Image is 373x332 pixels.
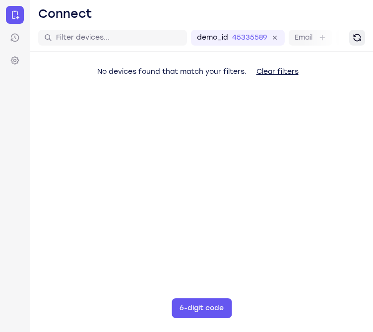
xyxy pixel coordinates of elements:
[349,30,365,46] button: Refresh
[6,52,24,69] a: Settings
[249,62,307,82] button: Clear filters
[56,33,181,43] input: Filter devices...
[38,6,92,22] h1: Connect
[197,33,228,43] label: demo_id
[6,6,24,24] a: Connect
[172,298,232,318] button: 6-digit code
[97,67,247,76] span: No devices found that match your filters.
[6,29,24,47] a: Sessions
[295,33,312,43] label: Email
